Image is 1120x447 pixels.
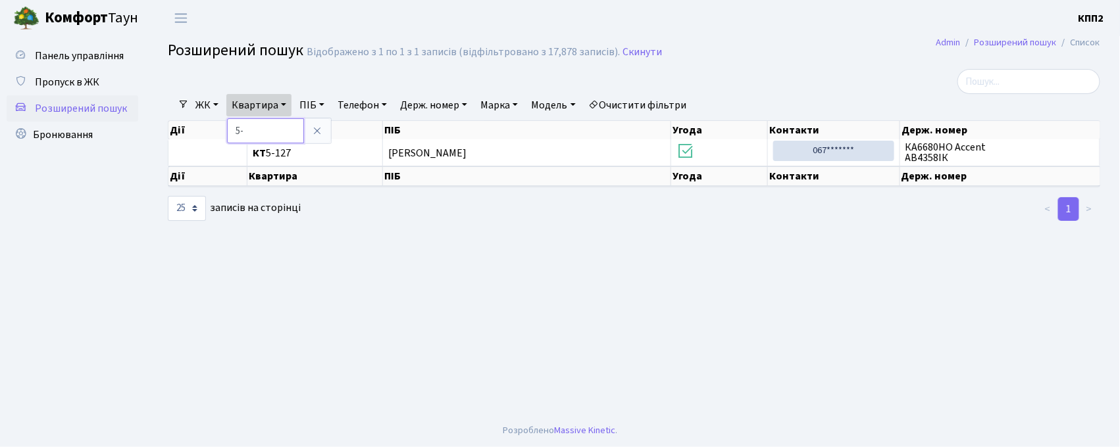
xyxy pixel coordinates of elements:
span: Розширений пошук [168,39,303,62]
a: Квартира [226,94,292,116]
img: logo.png [13,5,39,32]
a: 1 [1058,197,1079,221]
a: ПІБ [294,94,330,116]
input: Пошук... [957,69,1100,94]
a: Admin [936,35,961,49]
a: Скинути [623,46,662,59]
th: Дії [168,166,247,186]
span: Таун [45,7,138,30]
a: Бронювання [7,122,138,148]
a: Очистити фільтри [584,94,692,116]
a: Телефон [332,94,392,116]
th: Дії [168,121,247,139]
th: Угода [671,121,768,139]
a: Модель [526,94,580,116]
th: Держ. номер [900,121,1101,139]
span: [PERSON_NAME] [388,146,467,160]
span: Панель управління [35,49,124,63]
span: 5-127 [253,148,377,158]
a: ЖК [190,94,224,116]
span: КА6680НО Accent АВ4358ІК [905,142,1095,163]
th: Квартира [247,166,383,186]
span: Бронювання [33,128,93,142]
a: Розширений пошук [975,35,1057,49]
a: Марка [475,94,523,116]
a: Держ. номер [395,94,472,116]
th: Держ. номер [900,166,1101,186]
nav: breadcrumb [917,29,1120,57]
th: Контакти [768,166,900,186]
span: Пропуск в ЖК [35,75,99,89]
select: записів на сторінці [168,196,206,221]
th: ПІБ [383,121,671,139]
a: Пропуск в ЖК [7,69,138,95]
span: Розширений пошук [35,101,127,116]
a: Massive Kinetic [554,423,615,437]
th: Угода [671,166,768,186]
label: записів на сторінці [168,196,301,221]
li: Список [1057,35,1100,50]
th: Контакти [768,121,900,139]
div: Розроблено . [503,423,617,438]
button: Переключити навігацію [165,7,197,29]
a: КПП2 [1079,11,1104,26]
th: ПІБ [383,166,671,186]
a: Панель управління [7,43,138,69]
div: Відображено з 1 по 1 з 1 записів (відфільтровано з 17,878 записів). [307,46,620,59]
a: Розширений пошук [7,95,138,122]
b: Комфорт [45,7,108,28]
b: КТ [253,146,266,160]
